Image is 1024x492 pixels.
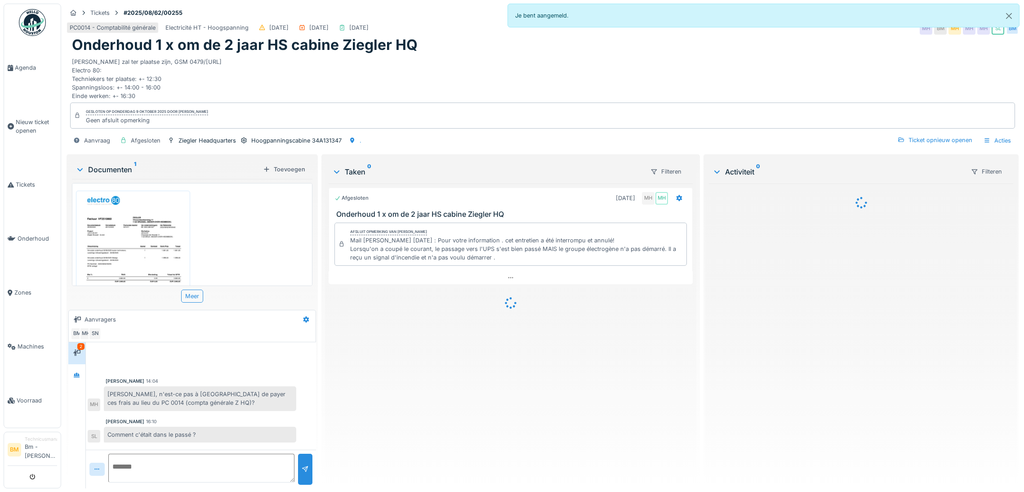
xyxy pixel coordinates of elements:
[85,315,116,324] div: Aanvragers
[80,327,92,340] div: MH
[1006,22,1019,35] div: BM
[146,378,158,385] div: 14:04
[646,165,686,178] div: Filteren
[25,436,57,443] div: Technicusmanager
[350,229,427,235] div: Afsluit opmerking van [PERSON_NAME]
[350,236,683,262] div: Mail [PERSON_NAME] [DATE] : Pour votre information . cet entretien a été interrompu et annulé! Lo...
[977,22,990,35] div: MH
[756,166,760,177] sup: 0
[309,23,329,32] div: [DATE]
[8,436,57,466] a: BM TechnicusmanagerBm - [PERSON_NAME]
[104,386,296,411] div: [PERSON_NAME], n'est-ce pas à [GEOGRAPHIC_DATA] de payer ces frais au lieu du PC 0014 (compta gén...
[269,23,289,32] div: [DATE]
[4,374,61,428] a: Voorraad
[655,192,668,205] div: MH
[4,157,61,211] a: Tickets
[146,418,156,425] div: 16:10
[131,136,160,145] div: Afgesloten
[963,22,975,35] div: MH
[934,22,947,35] div: BM
[360,136,361,145] div: .
[999,4,1019,28] button: Close
[84,136,110,145] div: Aanvraag
[106,378,144,385] div: [PERSON_NAME]
[16,118,57,135] span: Nieuw ticket openen
[894,134,976,146] div: Ticket opnieuw openen
[992,22,1004,35] div: SL
[16,180,57,189] span: Tickets
[70,23,156,32] div: PC0014 - Comptabilité générale
[90,9,110,17] div: Tickets
[19,9,46,36] img: Badge_color-CXgf-gQk.svg
[4,41,61,95] a: Agenda
[88,430,100,443] div: SL
[8,443,21,456] li: BM
[349,23,369,32] div: [DATE]
[78,193,188,348] img: k0hczxnwxv503i9pubjhwlay0e9a
[165,23,249,32] div: Electricité HT - Hoogspanning
[71,327,83,340] div: BM
[17,396,57,405] span: Voorraad
[18,234,57,243] span: Onderhoud
[25,436,57,464] li: Bm - [PERSON_NAME]
[336,210,689,219] h3: Onderhoud 1 x om de 2 jaar HS cabine Ziegler HQ
[967,165,1006,178] div: Filteren
[508,4,1020,27] div: Je bent aangemeld.
[72,36,418,54] h1: Onderhoud 1 x om de 2 jaar HS cabine Ziegler HQ
[334,194,369,202] div: Afgesloten
[120,9,186,17] strong: #2025/08/62/00255
[88,398,100,411] div: MH
[104,427,296,443] div: Comment c'était dans le passé ?
[4,320,61,374] a: Machines
[72,54,1013,101] div: [PERSON_NAME] zal ter plaatse zijn, GSM 0479/[URL] Electro 80: Techniekers ter plaatse: +- 12:30 ...
[251,136,342,145] div: Hoogpanningscabine 34A131347
[4,266,61,320] a: Zones
[89,327,101,340] div: SN
[920,22,932,35] div: MH
[77,343,85,350] div: 2
[181,290,203,303] div: Meer
[86,116,208,125] div: Geen afsluit opmerking
[367,166,371,177] sup: 0
[178,136,236,145] div: Ziegler Headquarters
[259,163,309,175] div: Toevoegen
[106,418,144,425] div: [PERSON_NAME]
[15,63,57,72] span: Agenda
[332,166,643,177] div: Taken
[642,192,654,205] div: MH
[948,22,961,35] div: MH
[86,109,208,115] div: Gesloten op donderdag 9 oktober 2025 door [PERSON_NAME]
[14,288,57,297] span: Zones
[4,95,61,157] a: Nieuw ticket openen
[4,212,61,266] a: Onderhoud
[134,164,136,175] sup: 1
[76,164,259,175] div: Documenten
[18,342,57,351] span: Machines
[616,194,635,202] div: [DATE]
[979,134,1015,147] div: Acties
[712,166,963,177] div: Activiteit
